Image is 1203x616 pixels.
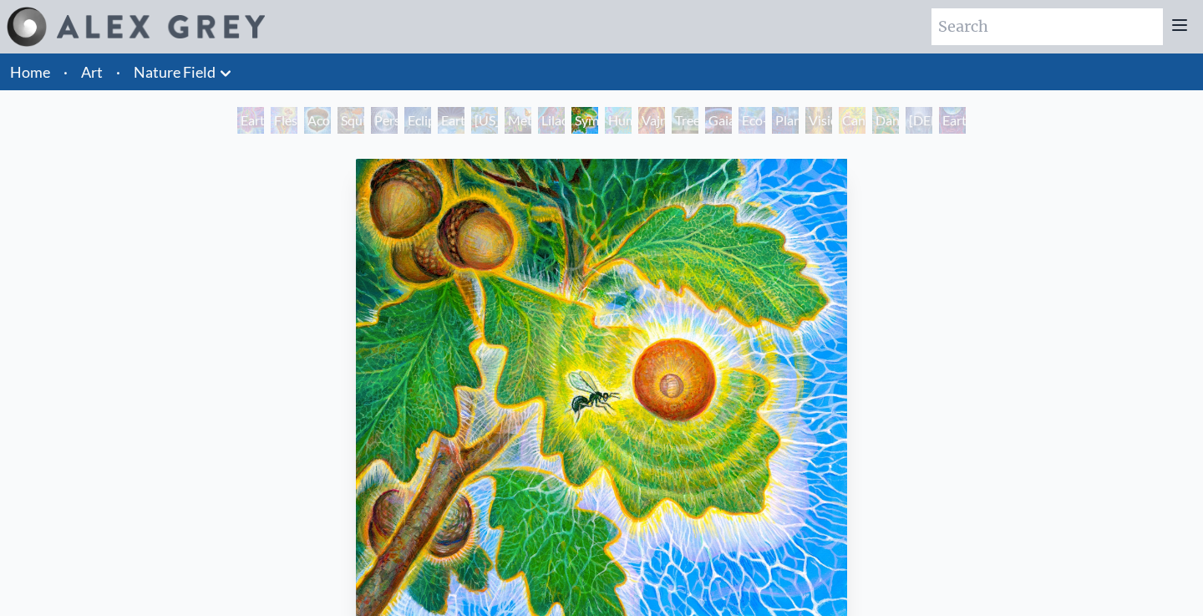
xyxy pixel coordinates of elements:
[304,107,331,134] div: Acorn Dream
[10,63,50,81] a: Home
[538,107,565,134] div: Lilacs
[638,107,665,134] div: Vajra Horse
[471,107,498,134] div: [US_STATE] Song
[237,107,264,134] div: Earth Witness
[338,107,364,134] div: Squirrel
[505,107,531,134] div: Metamorphosis
[109,53,127,90] li: ·
[739,107,765,134] div: Eco-Atlas
[906,107,932,134] div: [DEMOGRAPHIC_DATA] in the Ocean of Awareness
[404,107,431,134] div: Eclipse
[271,107,297,134] div: Flesh of the Gods
[772,107,799,134] div: Planetary Prayers
[872,107,899,134] div: Dance of Cannabia
[605,107,632,134] div: Humming Bird
[371,107,398,134] div: Person Planet
[839,107,865,134] div: Cannabis Mudra
[931,8,1163,45] input: Search
[571,107,598,134] div: Symbiosis: Gall Wasp & Oak Tree
[939,107,966,134] div: Earthmind
[672,107,698,134] div: Tree & Person
[134,60,216,84] a: Nature Field
[805,107,832,134] div: Vision Tree
[438,107,464,134] div: Earth Energies
[705,107,732,134] div: Gaia
[57,53,74,90] li: ·
[81,60,103,84] a: Art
